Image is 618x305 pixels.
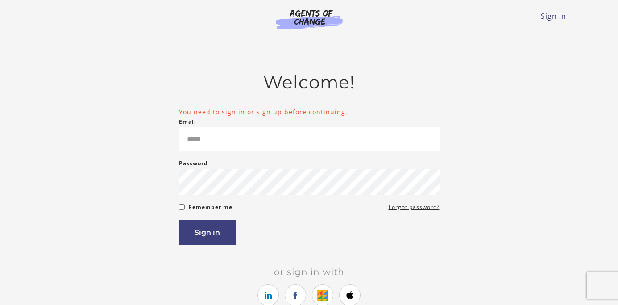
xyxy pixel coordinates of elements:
[179,117,196,127] label: Email
[179,220,236,245] button: Sign in
[541,11,566,21] a: Sign In
[179,72,440,93] h2: Welcome!
[389,202,440,213] a: Forgot password?
[266,9,352,29] img: Agents of Change Logo
[179,107,440,117] li: You need to sign in or sign up before continuing.
[179,158,208,169] label: Password
[267,267,352,277] span: Or sign in with
[188,202,232,213] label: Remember me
